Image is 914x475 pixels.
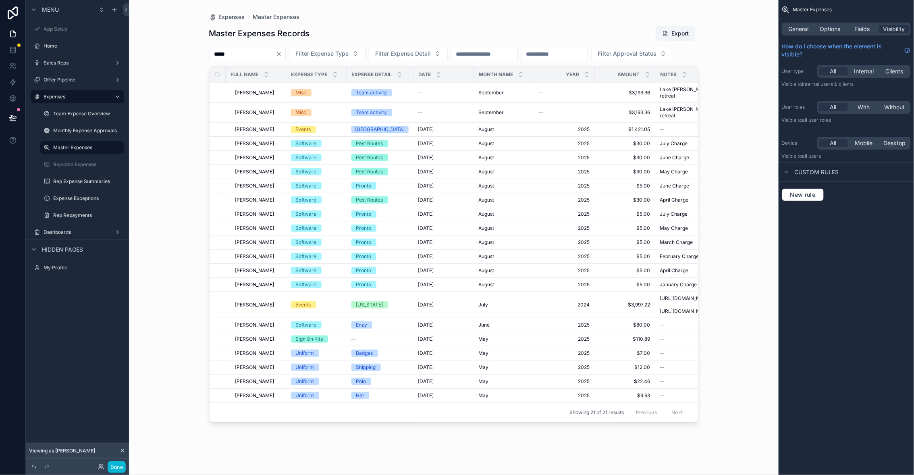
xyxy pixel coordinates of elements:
a: $5.00 [600,253,650,260]
a: $30.00 [600,197,650,203]
a: [PERSON_NAME] [235,211,281,217]
label: Device [782,140,814,146]
span: July Charge [660,140,688,147]
label: App Setup [44,26,123,32]
span: 2025 [539,126,590,133]
a: [PERSON_NAME] [235,197,281,203]
a: Pronto [351,253,409,260]
a: August [479,225,530,231]
a: -- [539,109,590,116]
a: Pronto [351,239,409,246]
a: August [479,197,530,203]
a: August [479,140,530,147]
a: July [479,302,530,308]
span: 2025 [539,140,590,147]
span: [PERSON_NAME] [235,211,274,217]
a: [DATE] [418,183,469,189]
span: [PERSON_NAME] [235,225,274,231]
label: Team Expense Overview [53,110,123,117]
span: April Charge [660,197,689,203]
a: August [479,211,530,217]
a: -- [418,109,469,116]
span: $5.00 [600,239,650,246]
div: Pest Routes [356,140,383,147]
div: Pronto [356,210,372,218]
label: Expenses [44,94,108,100]
label: My Profile [44,265,123,271]
div: Team activity [356,89,387,96]
span: [PERSON_NAME] [235,183,274,189]
div: Pronto [356,225,372,232]
a: Rep Repayments [40,209,124,222]
span: [PERSON_NAME] [235,239,274,246]
div: Pronto [356,253,372,260]
span: 2025 [539,197,590,203]
span: Filter Expense Detail [376,50,431,58]
div: Software [296,210,317,218]
a: [URL][DOMAIN_NAME] [URL][DOMAIN_NAME] [660,295,717,315]
a: [PERSON_NAME] [235,154,281,161]
div: Team activity [356,109,387,116]
span: $30.00 [600,169,650,175]
label: User type [782,68,814,75]
a: June Charge [660,183,717,189]
a: Rejected Expenses [40,158,124,171]
a: 2025 [539,281,590,288]
a: App Setup [31,23,124,35]
a: 2025 [539,322,590,328]
span: 2025 [539,239,590,246]
a: Home [31,40,124,52]
button: Select Button [289,46,366,61]
a: Misc [291,89,342,96]
a: [DATE] [418,239,469,246]
span: September [479,109,504,116]
a: [DATE] [418,281,469,288]
a: Pronto [351,267,409,274]
div: Events [296,126,311,133]
a: February Charge [660,253,717,260]
span: June [479,322,490,328]
span: -- [539,90,544,96]
span: Filter Approval Status [598,50,657,58]
span: [PERSON_NAME] [235,281,274,288]
a: [DATE] [418,154,469,161]
a: Enzy [351,321,409,329]
a: June [479,322,530,328]
span: August [479,140,494,147]
a: August [479,154,530,161]
a: $3,193.36 [600,90,650,96]
a: $1,421.05 [600,126,650,133]
div: Software [296,321,317,329]
a: Master Expenses [40,141,124,154]
a: $30.00 [600,140,650,147]
span: May Charge [660,169,688,175]
label: Monthly Expense Approvals [53,127,123,134]
a: -- [539,90,590,96]
a: 2025 [539,267,590,274]
div: Software [296,239,317,246]
span: $5.00 [600,267,650,274]
span: [PERSON_NAME] [235,109,274,116]
label: Offer Pipeline [44,77,111,83]
a: [US_STATE] [351,301,409,308]
a: [PERSON_NAME] [235,126,281,133]
span: August [479,281,494,288]
a: July Charge [660,140,717,147]
div: Enzy [356,321,368,329]
button: Select Button [369,46,448,61]
div: Pronto [356,239,372,246]
div: Pest Routes [356,154,383,161]
a: $5.00 [600,183,650,189]
a: [DATE] [418,211,469,217]
span: May Charge [660,225,688,231]
span: August [479,154,494,161]
span: August [479,267,494,274]
span: $5.00 [600,211,650,217]
a: [PERSON_NAME] [235,302,281,308]
span: [PERSON_NAME] [235,169,274,175]
a: $80.00 [600,322,650,328]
